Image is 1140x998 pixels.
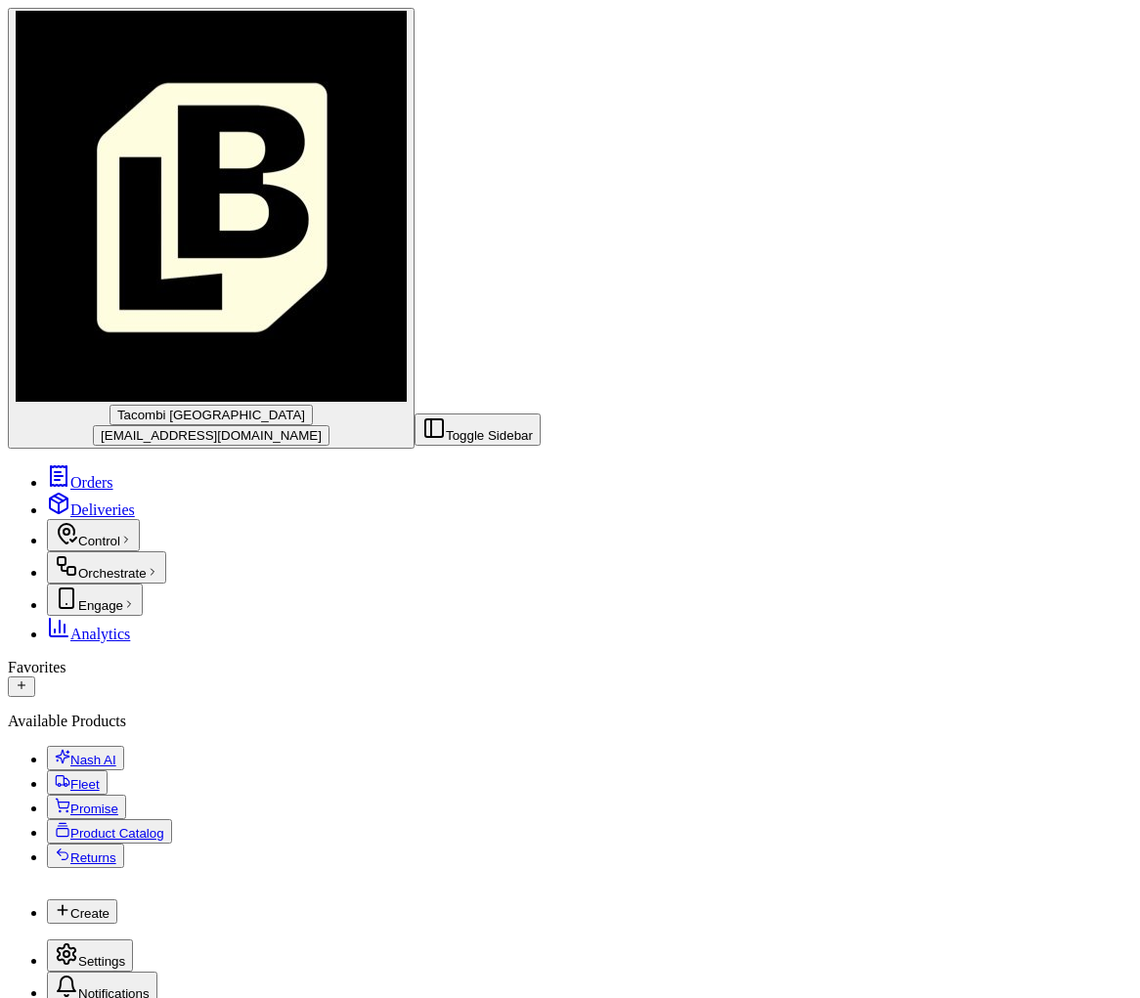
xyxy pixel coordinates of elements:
[8,8,415,449] button: Tacombi Empire State BuildingTacombi [GEOGRAPHIC_DATA][EMAIL_ADDRESS][DOMAIN_NAME]
[78,954,125,969] span: Settings
[8,659,1132,676] div: Favorites
[16,11,407,402] img: Tacombi Empire State Building
[93,425,329,446] button: [EMAIL_ADDRESS][DOMAIN_NAME]
[117,408,305,422] span: Tacombi [GEOGRAPHIC_DATA]
[47,770,108,795] button: Fleet
[78,534,120,548] span: Control
[47,584,143,616] button: Engage
[47,519,140,551] button: Control
[47,626,130,642] a: Analytics
[47,501,135,518] a: Deliveries
[8,713,1132,730] div: Available Products
[55,850,116,865] a: Returns
[70,826,164,841] span: Product Catalog
[70,501,135,518] span: Deliveries
[101,428,322,443] span: [EMAIL_ADDRESS][DOMAIN_NAME]
[70,850,116,865] span: Returns
[70,626,130,642] span: Analytics
[70,906,110,921] span: Create
[70,802,118,816] span: Promise
[47,939,133,972] button: Settings
[55,826,164,841] a: Product Catalog
[47,474,113,491] a: Orders
[78,598,123,613] span: Engage
[446,428,533,443] span: Toggle Sidebar
[55,802,118,816] a: Promise
[70,753,116,767] span: Nash AI
[47,795,126,819] button: Promise
[70,474,113,491] span: Orders
[47,746,124,770] button: Nash AI
[47,844,124,868] button: Returns
[70,777,100,792] span: Fleet
[47,551,166,584] button: Orchestrate
[47,819,172,844] button: Product Catalog
[415,413,541,446] button: Toggle Sidebar
[55,753,116,767] a: Nash AI
[78,566,147,581] span: Orchestrate
[47,899,117,924] button: Create
[55,777,100,792] a: Fleet
[110,405,313,425] button: Tacombi [GEOGRAPHIC_DATA]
